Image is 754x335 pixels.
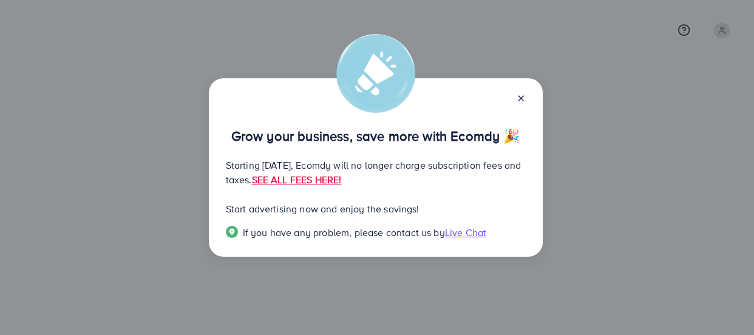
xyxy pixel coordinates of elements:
p: Starting [DATE], Ecomdy will no longer charge subscription fees and taxes. [226,158,526,187]
p: Grow your business, save more with Ecomdy 🎉 [226,129,526,143]
span: If you have any problem, please contact us by [243,226,445,239]
img: alert [336,34,415,113]
a: SEE ALL FEES HERE! [251,173,341,186]
p: Start advertising now and enjoy the savings! [226,201,526,216]
img: Popup guide [226,226,238,238]
span: Live Chat [445,226,486,239]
